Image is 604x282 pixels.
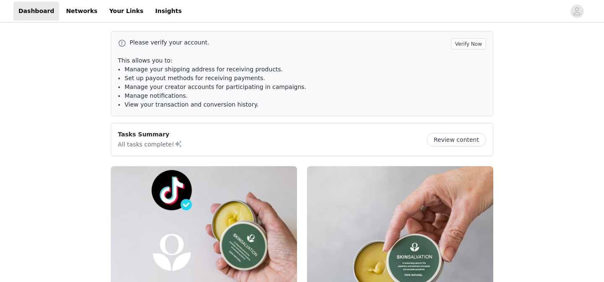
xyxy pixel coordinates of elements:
[118,130,182,139] p: Tasks Summary
[150,2,187,21] a: Insights
[125,66,283,73] span: Manage your shipping address for receiving products.
[118,139,182,149] p: All tasks complete!
[118,56,486,65] p: This allows you to:
[427,133,486,146] button: Review content
[451,38,486,50] button: Verify Now
[125,84,306,90] span: Manage your creator accounts for participating in campaigns.
[130,38,448,47] p: Please verify your account.
[573,5,581,18] div: avatar
[104,2,148,21] a: Your Links
[13,2,59,21] a: Dashboard
[125,75,265,81] span: Set up payout methods for receiving payments.
[125,92,188,99] span: Manage notifications.
[125,101,258,108] span: View your transaction and conversion history.
[61,2,102,21] a: Networks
